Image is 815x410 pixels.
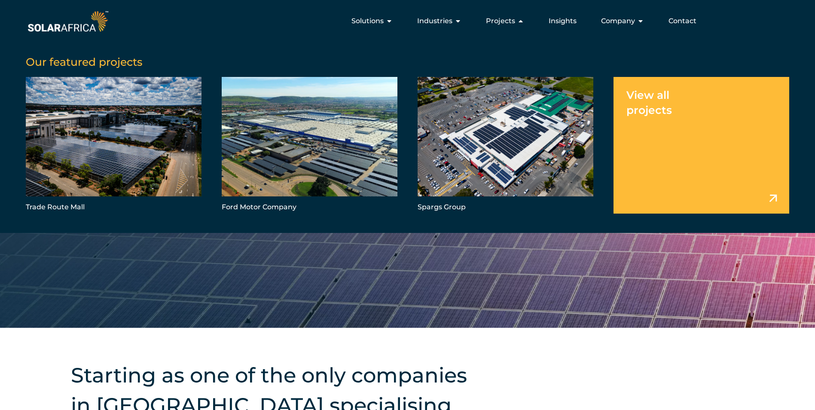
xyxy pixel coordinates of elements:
[26,55,789,68] h5: Our featured projects
[549,16,577,26] a: Insights
[668,16,696,26] a: Contact
[110,12,703,30] div: Menu Toggle
[601,16,635,26] span: Company
[110,12,703,30] nav: Menu
[486,16,515,26] span: Projects
[417,16,452,26] span: Industries
[614,77,789,213] a: View all projects
[351,16,384,26] span: Solutions
[26,77,201,213] a: Trade Route Mall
